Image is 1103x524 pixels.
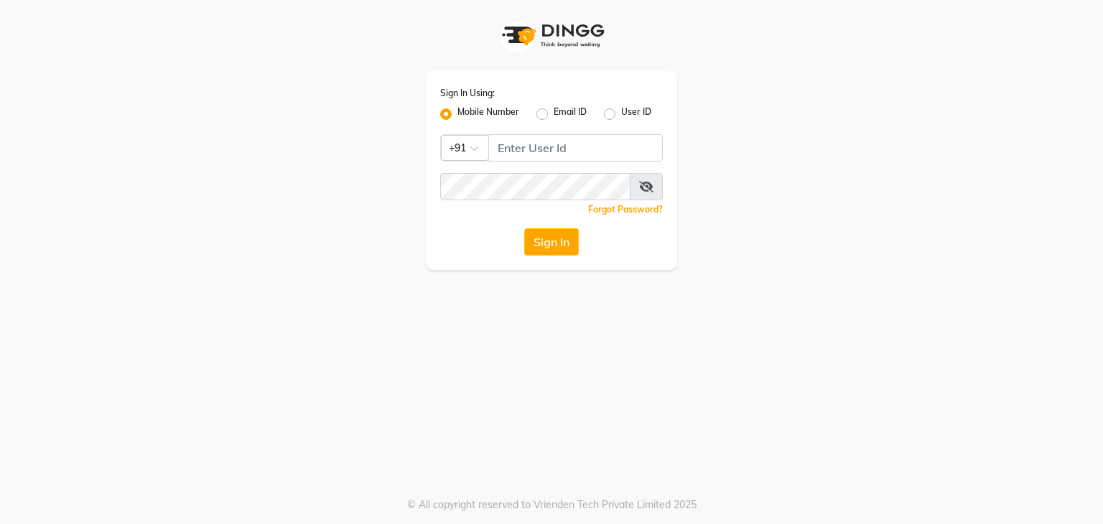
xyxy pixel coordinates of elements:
[621,106,651,123] label: User ID
[440,87,495,100] label: Sign In Using:
[494,14,609,57] img: logo1.svg
[554,106,587,123] label: Email ID
[588,204,663,215] a: Forgot Password?
[457,106,519,123] label: Mobile Number
[440,173,630,200] input: Username
[524,228,579,256] button: Sign In
[488,134,663,162] input: Username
